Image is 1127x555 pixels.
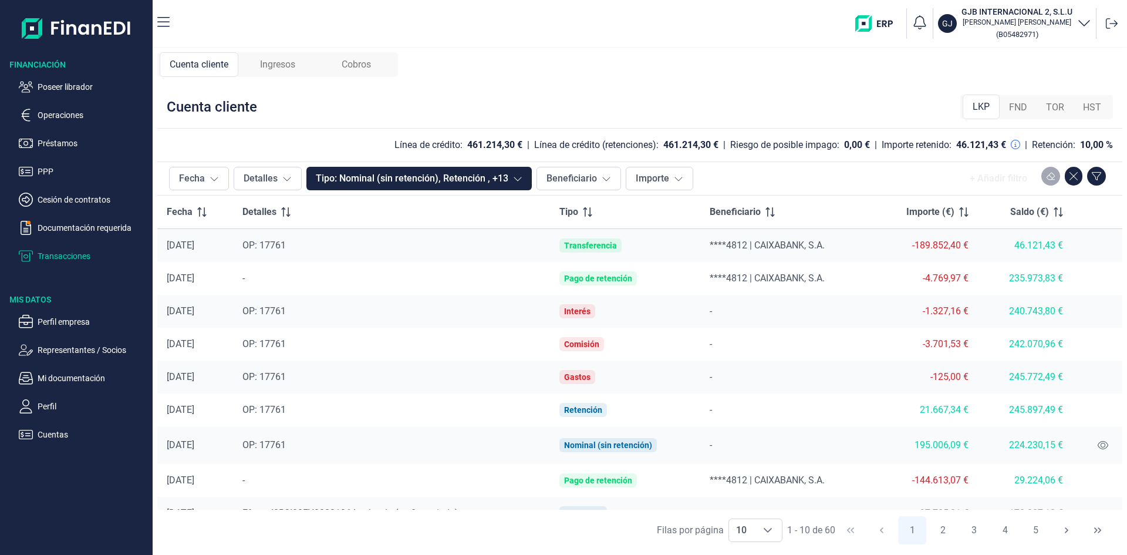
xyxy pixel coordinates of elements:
[663,139,718,151] div: 461.214,30 €
[167,507,224,519] div: [DATE]
[38,315,148,329] p: Perfil empresa
[710,273,825,284] span: ****4812 | CAIXABANK, S.A.
[167,371,224,383] div: [DATE]
[710,404,712,415] span: -
[987,475,1062,486] div: 29.224,06 €
[169,167,229,190] button: Fecha
[1074,96,1111,119] div: HST
[710,305,712,317] span: -
[987,404,1062,416] div: 245.897,49 €
[1032,139,1075,151] div: Retención:
[564,509,602,518] div: Retención
[38,371,148,385] p: Mi documentación
[875,138,877,152] div: |
[38,249,148,263] p: Transacciones
[1022,516,1050,544] button: Page 5
[710,205,761,219] span: Beneficiario
[883,439,969,451] div: 195.006,09 €
[167,404,224,416] div: [DATE]
[883,404,969,416] div: 21.667,34 €
[167,338,224,350] div: [DATE]
[170,58,228,72] span: Cuenta cliente
[242,507,458,519] span: Efecto I0B2I00FY00001064 cobrado (no financiado)
[987,439,1062,451] div: 224.230,15 €
[564,372,591,382] div: Gastos
[883,475,969,486] div: -144.613,07 €
[710,240,825,251] span: ****4812 | CAIXABANK, S.A.
[987,305,1062,317] div: 240.743,80 €
[242,475,245,486] span: -
[19,343,148,357] button: Representantes / Socios
[306,167,532,190] button: Tipo: Nominal (sin retención), Retención , +13
[883,273,969,284] div: -4.769,97 €
[987,507,1062,519] div: 173.837,13 €
[883,507,969,519] div: 97.705,91 €
[167,475,224,486] div: [DATE]
[710,439,712,450] span: -
[38,164,148,179] p: PPP
[973,100,990,114] span: LKP
[19,164,148,179] button: PPP
[167,439,224,451] div: [DATE]
[987,240,1062,251] div: 46.121,43 €
[657,523,724,537] div: Filas por página
[38,80,148,94] p: Poseer librador
[467,139,522,151] div: 461.214,30 €
[1010,205,1049,219] span: Saldo (€)
[242,273,245,284] span: -
[160,52,238,77] div: Cuenta cliente
[883,305,969,317] div: -1.327,16 €
[868,516,896,544] button: Previous Page
[38,399,148,413] p: Perfil
[898,516,926,544] button: Page 1
[234,167,302,190] button: Detalles
[38,193,148,207] p: Cesión de contratos
[564,440,652,450] div: Nominal (sin retención)
[536,167,621,190] button: Beneficiario
[626,167,693,190] button: Importe
[534,139,659,151] div: Línea de crédito (retenciones):
[883,338,969,350] div: -3.701,53 €
[882,139,951,151] div: Importe retenido:
[19,193,148,207] button: Cesión de contratos
[956,139,1006,151] div: 46.121,43 €
[754,519,782,541] div: Choose
[730,139,839,151] div: Riesgo de posible impago:
[19,428,148,442] button: Cuentas
[1052,516,1081,544] button: Next Page
[19,399,148,413] button: Perfil
[987,273,1062,284] div: 235.973,83 €
[855,15,902,32] img: erp
[564,339,599,349] div: Comisión
[19,136,148,150] button: Préstamos
[929,516,957,544] button: Page 2
[1037,96,1074,119] div: TOR
[883,240,969,251] div: -189.852,40 €
[242,439,286,450] span: OP: 17761
[38,343,148,357] p: Representantes / Socios
[19,315,148,329] button: Perfil empresa
[564,307,591,316] div: Interés
[1009,100,1027,115] span: FND
[961,18,1072,27] p: [PERSON_NAME] [PERSON_NAME]
[987,371,1062,383] div: 245.772,49 €
[242,240,286,251] span: OP: 17761
[710,475,825,486] span: ****4812 | CAIXABANK, S.A.
[19,249,148,263] button: Transacciones
[38,221,148,235] p: Documentación requerida
[167,205,193,219] span: Fecha
[527,138,529,152] div: |
[242,305,286,317] span: OP: 17761
[242,371,286,382] span: OP: 17761
[987,338,1062,350] div: 242.070,96 €
[963,95,1000,119] div: LKP
[1080,139,1113,151] div: 10,00 %
[167,240,224,251] div: [DATE]
[238,52,317,77] div: Ingresos
[906,205,954,219] span: Importe (€)
[559,205,578,219] span: Tipo
[564,241,617,250] div: Transferencia
[19,80,148,94] button: Poseer librador
[167,273,224,284] div: [DATE]
[394,139,463,151] div: Línea de crédito:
